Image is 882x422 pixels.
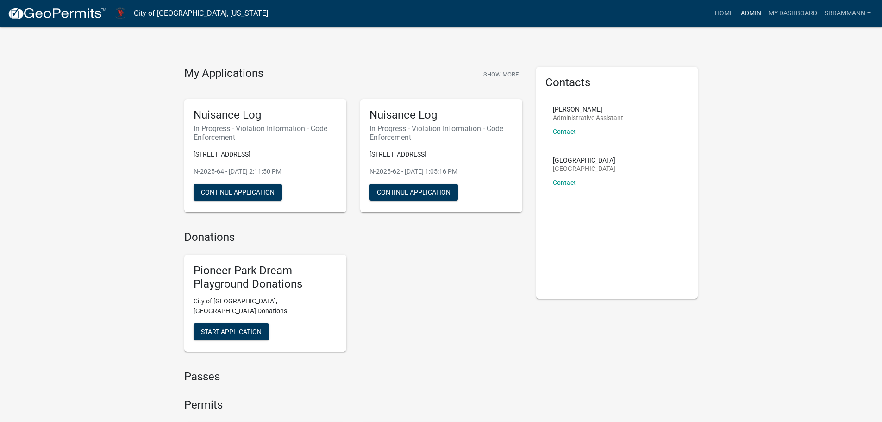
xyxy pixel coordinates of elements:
[737,5,765,22] a: Admin
[553,157,615,164] p: [GEOGRAPHIC_DATA]
[184,398,522,412] h4: Permits
[553,114,623,121] p: Administrative Assistant
[184,370,522,384] h4: Passes
[184,231,522,244] h4: Donations
[194,323,269,340] button: Start Application
[194,296,337,316] p: City of [GEOGRAPHIC_DATA], [GEOGRAPHIC_DATA] Donations
[194,150,337,159] p: [STREET_ADDRESS]
[545,76,689,89] h5: Contacts
[134,6,268,21] a: City of [GEOGRAPHIC_DATA], [US_STATE]
[194,264,337,291] h5: Pioneer Park Dream Playground Donations
[369,184,458,201] button: Continue Application
[480,67,522,82] button: Show More
[369,167,513,176] p: N-2025-62 - [DATE] 1:05:16 PM
[194,108,337,122] h5: Nuisance Log
[821,5,875,22] a: SBrammann
[711,5,737,22] a: Home
[369,124,513,142] h6: In Progress - Violation Information - Code Enforcement
[369,108,513,122] h5: Nuisance Log
[194,167,337,176] p: N-2025-64 - [DATE] 2:11:50 PM
[194,124,337,142] h6: In Progress - Violation Information - Code Enforcement
[553,165,615,172] p: [GEOGRAPHIC_DATA]
[201,328,262,335] span: Start Application
[184,67,263,81] h4: My Applications
[553,106,623,113] p: [PERSON_NAME]
[194,184,282,201] button: Continue Application
[553,128,576,135] a: Contact
[369,150,513,159] p: [STREET_ADDRESS]
[114,7,126,19] img: City of Harlan, Iowa
[553,179,576,186] a: Contact
[765,5,821,22] a: My Dashboard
